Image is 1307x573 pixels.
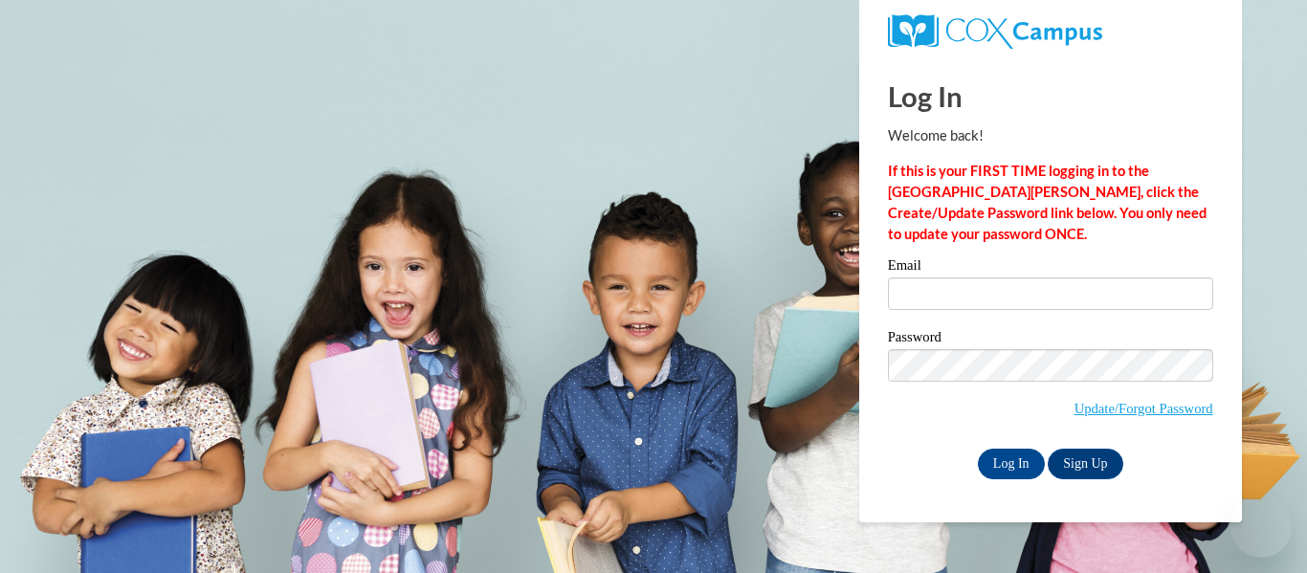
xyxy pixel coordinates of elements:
[888,330,1213,349] label: Password
[888,77,1213,116] h1: Log In
[978,449,1045,479] input: Log In
[1074,401,1213,416] a: Update/Forgot Password
[1230,496,1292,558] iframe: Button to launch messaging window
[888,14,1102,49] img: COX Campus
[888,258,1213,277] label: Email
[1048,449,1122,479] a: Sign Up
[888,163,1207,242] strong: If this is your FIRST TIME logging in to the [GEOGRAPHIC_DATA][PERSON_NAME], click the Create/Upd...
[888,14,1213,49] a: COX Campus
[888,125,1213,146] p: Welcome back!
